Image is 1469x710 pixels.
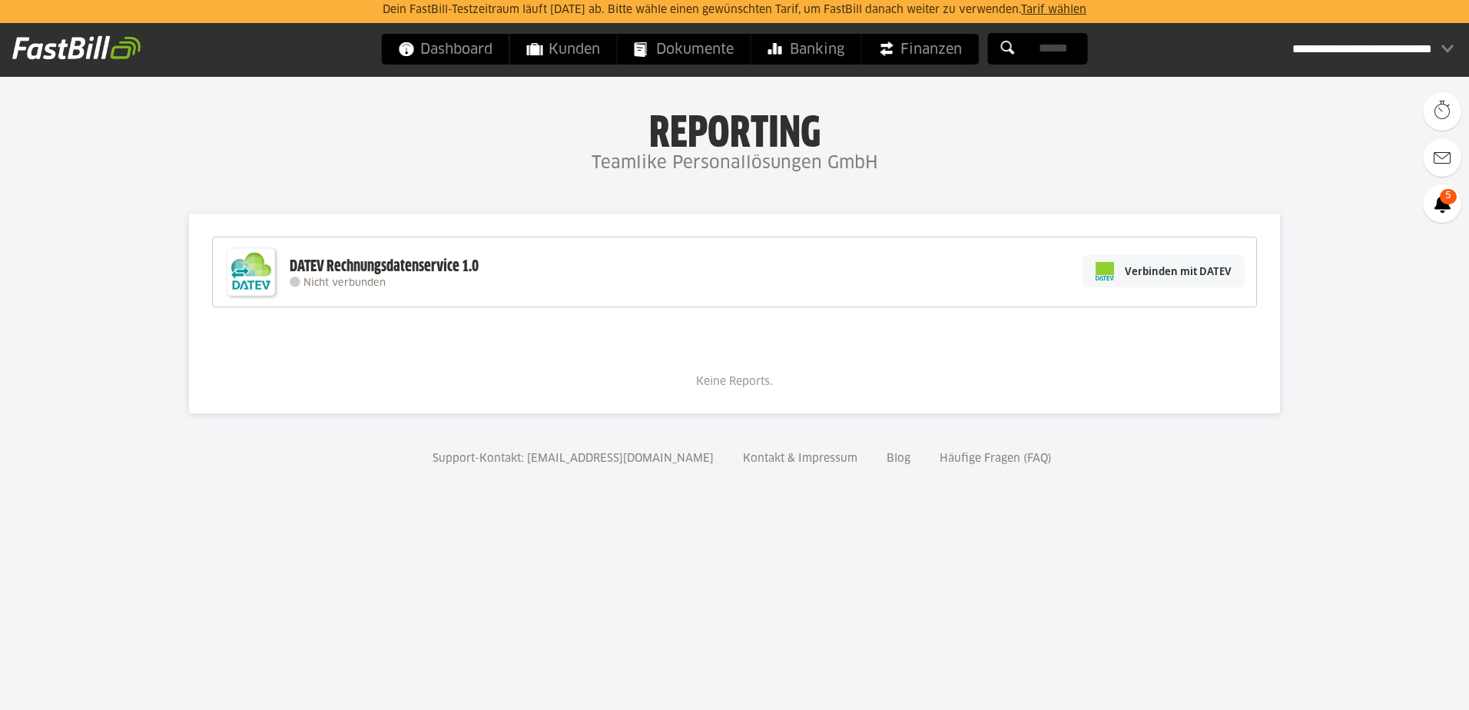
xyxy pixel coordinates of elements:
div: DATEV Rechnungsdatenservice 1.0 [290,257,479,277]
span: Finanzen [879,34,962,65]
img: fastbill_logo_white.png [12,35,141,60]
img: DATEV-Datenservice Logo [221,241,282,303]
span: Keine Reports. [696,377,773,387]
a: Kontakt & Impressum [738,453,863,464]
span: 5 [1440,189,1457,204]
span: Banking [768,34,844,65]
a: Verbinden mit DATEV [1083,255,1245,287]
img: pi-datev-logo-farbig-24.svg [1096,262,1114,280]
h1: Reporting [154,108,1315,148]
iframe: Öffnet ein Widget, in dem Sie weitere Informationen finden [1351,664,1454,702]
a: Häufige Fragen (FAQ) [934,453,1057,464]
span: Dokumente [635,34,734,65]
span: Dashboard [399,34,492,65]
a: Dashboard [382,34,509,65]
a: Finanzen [862,34,979,65]
span: Kunden [527,34,600,65]
span: Verbinden mit DATEV [1125,264,1232,279]
a: Dokumente [618,34,751,65]
a: Kunden [510,34,617,65]
a: Blog [881,453,916,464]
span: Nicht verbunden [303,278,386,288]
a: 5 [1423,184,1461,223]
a: Banking [751,34,861,65]
a: Support-Kontakt: [EMAIL_ADDRESS][DOMAIN_NAME] [427,453,719,464]
a: Tarif wählen [1021,5,1086,15]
